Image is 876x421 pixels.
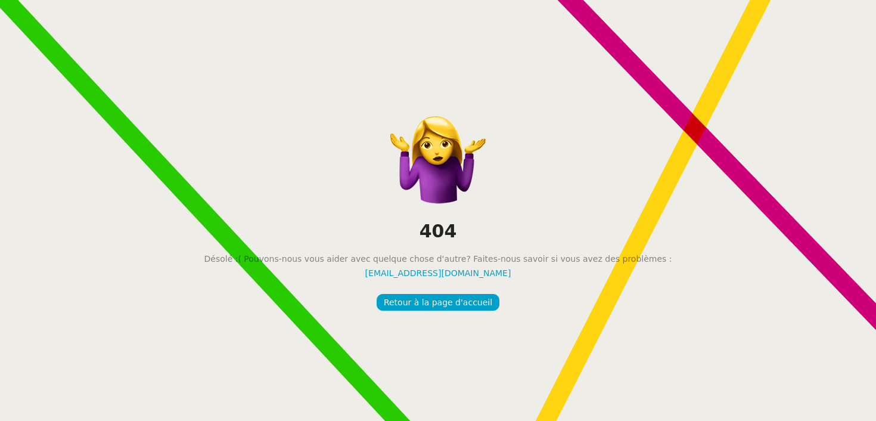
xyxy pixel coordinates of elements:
[384,296,492,309] span: Retour à la page d'accueil
[420,219,457,244] h2: 404
[365,267,511,280] a: [EMAIL_ADDRESS][DOMAIN_NAME]
[390,110,486,206] img: card
[377,294,499,311] button: Retour à la page d'accueil
[204,252,672,266] span: Désolé :( Pouvons-nous vous aider avec quelque chose d'autre? Faites-nous savoir si vous avez des...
